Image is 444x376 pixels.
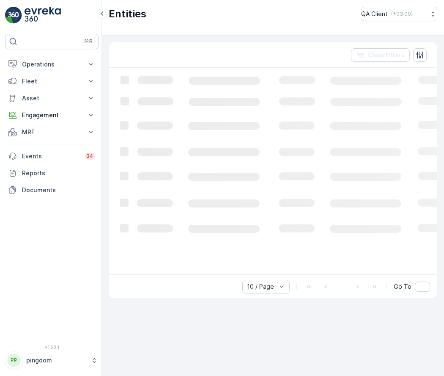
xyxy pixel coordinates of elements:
p: Operations [22,60,82,69]
p: Documents [22,186,95,194]
button: Operations [5,56,99,73]
img: logo [5,7,22,24]
p: MRF [22,128,82,136]
p: Events [22,152,79,160]
button: MRF [5,124,99,141]
a: Reports [5,165,99,182]
p: QA Client [361,10,388,18]
p: ⌘B [84,38,93,45]
p: Fleet [22,77,82,86]
p: Engagement [22,111,82,119]
a: Events34 [5,148,99,165]
button: Engagement [5,107,99,124]
a: Documents [5,182,99,199]
p: Reports [22,169,95,177]
button: Asset [5,90,99,107]
button: QA Client(+03:00) [361,7,437,21]
p: Entities [109,7,146,21]
p: Clear Filters [368,51,405,59]
span: v 1.50.1 [5,345,99,350]
img: logo_light-DOdMpM7g.png [25,7,61,24]
p: ( +03:00 ) [391,11,413,17]
button: Clear Filters [351,48,410,62]
button: PPpingdom [5,351,99,369]
button: Fleet [5,73,99,90]
p: 34 [86,153,93,160]
span: Go To [394,282,411,291]
p: Asset [22,94,82,102]
div: PP [7,354,21,367]
p: pingdom [26,356,87,365]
